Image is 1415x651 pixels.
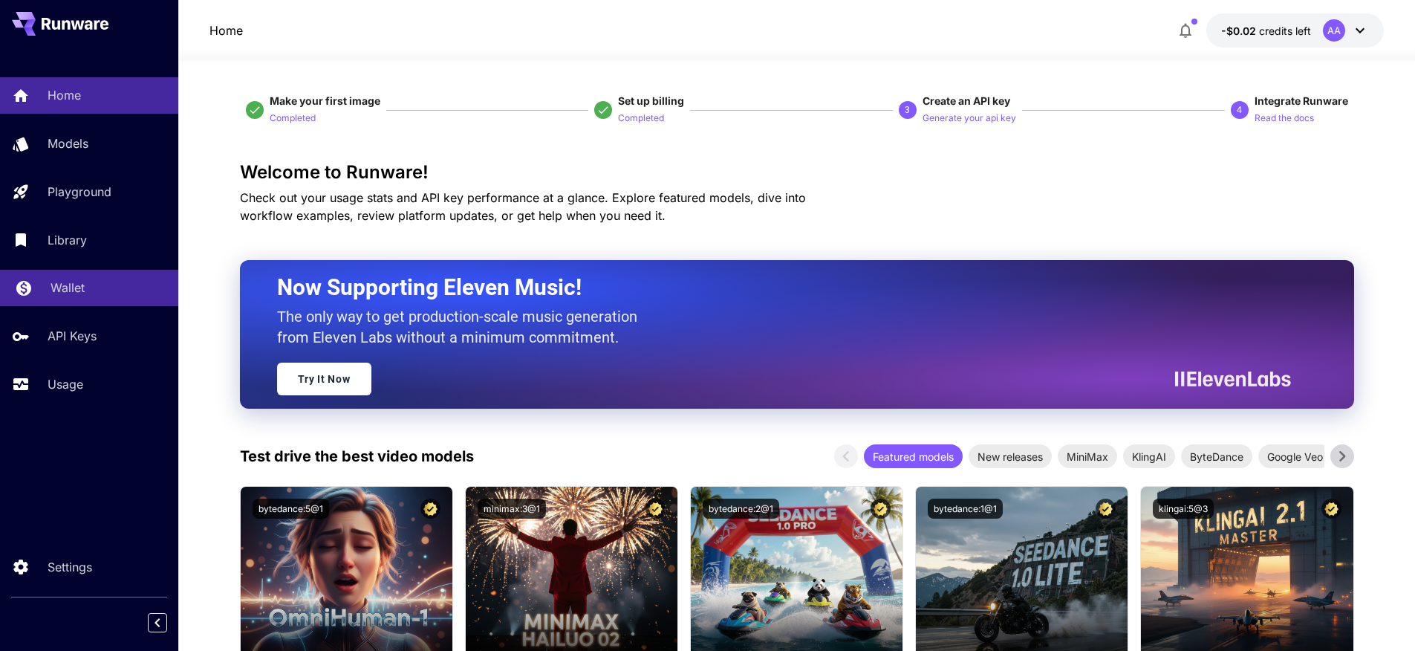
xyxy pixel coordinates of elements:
[48,135,88,152] p: Models
[1237,103,1242,117] p: 4
[277,273,1280,302] h2: Now Supporting Eleven Music!
[1058,444,1117,468] div: MiniMax
[270,94,380,107] span: Make your first image
[618,94,684,107] span: Set up billing
[253,499,329,519] button: bytedance:5@1
[1221,25,1259,37] span: -$0.02
[478,499,546,519] button: minimax:3@1
[618,111,664,126] p: Completed
[48,375,83,393] p: Usage
[48,86,81,104] p: Home
[864,449,963,464] span: Featured models
[1123,449,1175,464] span: KlingAI
[240,162,1354,183] h3: Welcome to Runware!
[1096,499,1116,519] button: Certified Model – Vetted for best performance and includes a commercial license.
[48,327,97,345] p: API Keys
[1259,25,1311,37] span: credits left
[928,499,1003,519] button: bytedance:1@1
[1255,94,1348,107] span: Integrate Runware
[209,22,243,39] a: Home
[864,444,963,468] div: Featured models
[645,499,666,519] button: Certified Model – Vetted for best performance and includes a commercial license.
[48,231,87,249] p: Library
[703,499,779,519] button: bytedance:2@1
[969,449,1052,464] span: New releases
[277,306,648,348] p: The only way to get production-scale music generation from Eleven Labs without a minimum commitment.
[1221,23,1311,39] div: -$0.021
[1206,13,1384,48] button: -$0.021AA
[240,190,806,223] span: Check out your usage stats and API key performance at a glance. Explore featured models, dive int...
[871,499,891,519] button: Certified Model – Vetted for best performance and includes a commercial license.
[1323,19,1345,42] div: AA
[270,111,316,126] p: Completed
[48,183,111,201] p: Playground
[1123,444,1175,468] div: KlingAI
[923,108,1016,126] button: Generate your api key
[1058,449,1117,464] span: MiniMax
[240,445,474,467] p: Test drive the best video models
[1153,499,1214,519] button: klingai:5@3
[618,108,664,126] button: Completed
[923,111,1016,126] p: Generate your api key
[923,94,1010,107] span: Create an API key
[1181,444,1252,468] div: ByteDance
[1255,111,1314,126] p: Read the docs
[1258,449,1332,464] span: Google Veo
[969,444,1052,468] div: New releases
[209,22,243,39] nav: breadcrumb
[51,279,85,297] p: Wallet
[277,363,371,395] a: Try It Now
[148,613,167,632] button: Collapse sidebar
[1321,499,1341,519] button: Certified Model – Vetted for best performance and includes a commercial license.
[159,609,178,636] div: Collapse sidebar
[1181,449,1252,464] span: ByteDance
[1258,444,1332,468] div: Google Veo
[420,499,440,519] button: Certified Model – Vetted for best performance and includes a commercial license.
[905,103,910,117] p: 3
[1255,108,1314,126] button: Read the docs
[270,108,316,126] button: Completed
[48,558,92,576] p: Settings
